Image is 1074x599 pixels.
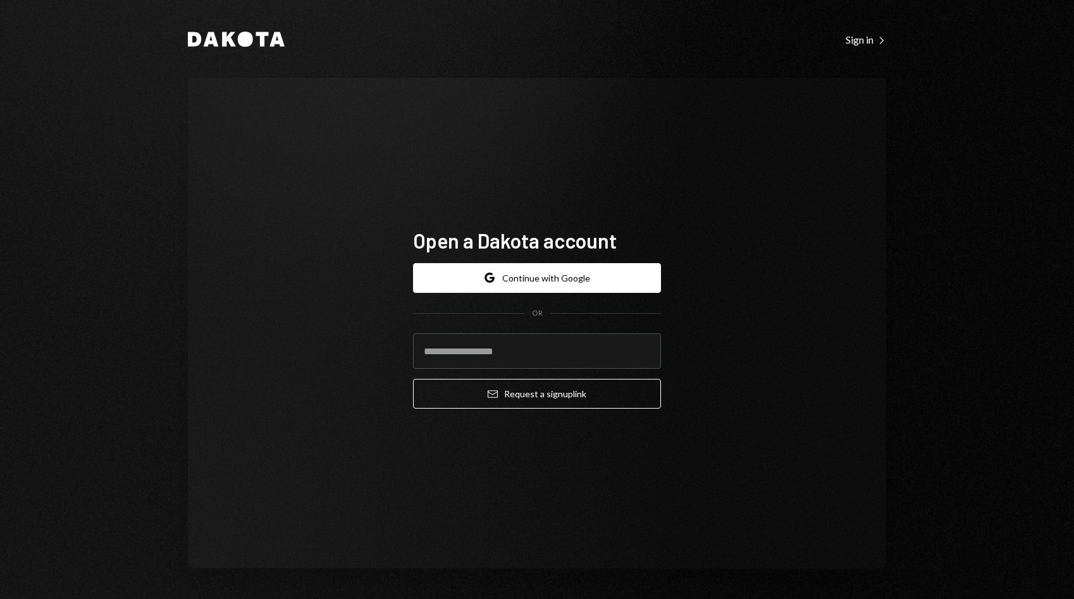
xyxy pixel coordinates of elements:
a: Sign in [846,32,886,46]
h1: Open a Dakota account [413,228,661,253]
div: OR [532,308,543,319]
button: Request a signuplink [413,379,661,409]
button: Continue with Google [413,263,661,293]
div: Sign in [846,34,886,46]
